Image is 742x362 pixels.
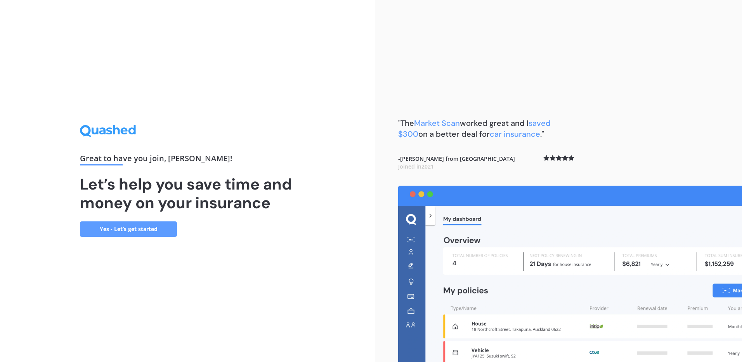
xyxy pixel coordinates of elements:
div: Great to have you join , [PERSON_NAME] ! [80,155,295,165]
a: Yes - Let’s get started [80,221,177,237]
img: dashboard.webp [398,186,742,362]
span: saved $300 [398,118,551,139]
span: car insurance [490,129,540,139]
h1: Let’s help you save time and money on your insurance [80,175,295,212]
b: "The worked great and I on a better deal for ." [398,118,551,139]
span: Market Scan [414,118,460,128]
b: - [PERSON_NAME] from [GEOGRAPHIC_DATA] [398,155,515,170]
span: Joined in 2021 [398,163,434,170]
